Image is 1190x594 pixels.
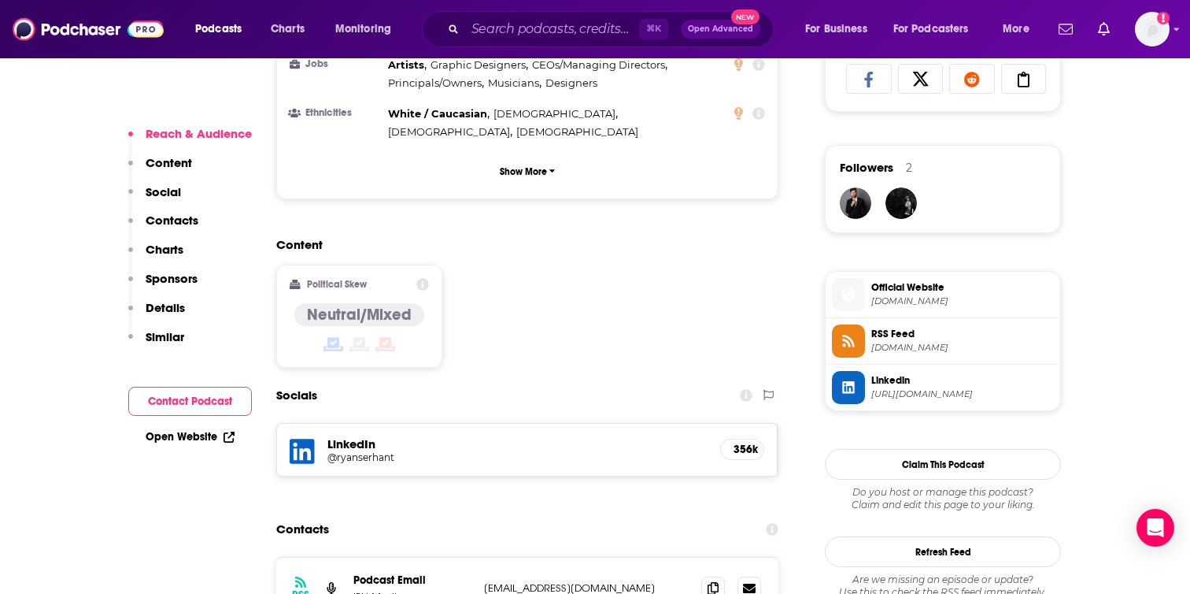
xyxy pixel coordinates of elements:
span: , [388,56,427,74]
a: Share on X/Twitter [898,64,944,94]
div: Claim and edit this page to your liking. [825,486,1061,511]
span: Artists [388,58,424,71]
a: Linkedin[URL][DOMAIN_NAME] [832,371,1054,404]
button: open menu [992,17,1049,42]
p: Reach & Audience [146,126,252,141]
span: , [388,105,490,123]
input: Search podcasts, credits, & more... [465,17,639,42]
button: open menu [184,17,262,42]
span: Linkedin [871,373,1054,388]
a: Copy Link [1001,64,1047,94]
span: Logged in as carolinejames [1135,12,1170,46]
button: Contact Podcast [128,387,252,416]
button: Refresh Feed [825,536,1061,567]
div: Open Intercom Messenger [1136,509,1174,547]
p: Contacts [146,213,198,228]
button: Details [128,300,185,329]
span: Musicians [488,76,539,89]
span: Do you host or manage this podcast? [825,486,1061,499]
svg: Add a profile image [1157,12,1170,24]
img: User Profile [1135,12,1170,46]
span: ⌘ K [639,19,668,39]
a: Share on Facebook [846,64,892,94]
p: Podcast Email [353,574,471,587]
button: open menu [794,17,887,42]
span: [DEMOGRAPHIC_DATA] [388,125,510,138]
h3: Jobs [290,59,382,69]
span: Official Website [871,280,1054,295]
span: , [532,56,667,74]
a: Charts [261,17,314,42]
a: Share on Reddit [949,64,995,94]
span: Graphic Designers [431,58,526,71]
span: Open Advanced [688,25,753,33]
span: New [731,9,759,24]
p: Charts [146,242,183,257]
p: Social [146,184,181,199]
a: Open Website [146,430,235,444]
span: White / Caucasian [388,107,487,120]
span: , [388,123,512,141]
p: Show More [500,166,547,177]
span: bleav.com [871,295,1054,307]
span: Charts [271,18,305,40]
img: Neerdowell [885,187,917,219]
button: Show More [290,157,765,186]
p: Similar [146,329,184,344]
button: Charts [128,242,183,271]
button: Contacts [128,213,198,242]
span: Followers [840,160,893,175]
h2: Content [276,237,766,252]
a: @ryanserhant [327,451,708,463]
p: Content [146,155,192,170]
button: Social [128,184,181,213]
a: Show notifications dropdown [1052,16,1079,43]
a: Show notifications dropdown [1092,16,1116,43]
h2: Political Skew [307,279,367,290]
h3: Ethnicities [290,108,382,118]
div: Search podcasts, credits, & more... [437,11,789,47]
span: RSS Feed [871,327,1054,341]
span: Podcasts [195,18,242,40]
h5: LinkedIn [327,436,708,451]
a: RSS Feed[DOMAIN_NAME] [832,325,1054,358]
span: , [493,105,618,123]
button: Reach & Audience [128,126,252,155]
h2: Contacts [276,514,329,544]
span: Principals/Owners [388,76,482,89]
img: Podchaser - Follow, Share and Rate Podcasts [13,14,164,44]
div: 2 [906,161,912,175]
button: open menu [324,17,412,42]
span: , [488,74,541,92]
h2: Socials [276,381,317,410]
a: Official Website[DOMAIN_NAME] [832,278,1054,311]
p: Details [146,300,185,315]
button: open menu [883,17,992,42]
span: https://www.linkedin.com/in/ryanserhant [871,388,1054,400]
h5: @ryanserhant [327,451,579,463]
button: Similar [128,329,184,358]
span: Designers [545,76,597,89]
span: feeds.redcircle.com [871,342,1054,354]
button: Sponsors [128,271,198,300]
span: , [388,74,484,92]
span: Monitoring [335,18,391,40]
button: Content [128,155,192,184]
h4: Neutral/Mixed [307,305,412,325]
p: Sponsors [146,271,198,286]
span: More [1003,18,1029,40]
span: , [431,56,528,74]
span: For Business [805,18,867,40]
img: JohirMia [840,187,871,219]
button: Show profile menu [1135,12,1170,46]
span: For Podcasters [893,18,969,40]
span: [DEMOGRAPHIC_DATA] [516,125,638,138]
span: [DEMOGRAPHIC_DATA] [493,107,615,120]
button: Claim This Podcast [825,449,1061,480]
button: Open AdvancedNew [681,20,760,39]
span: CEOs/Managing Directors [532,58,665,71]
h5: 356k [734,443,751,456]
